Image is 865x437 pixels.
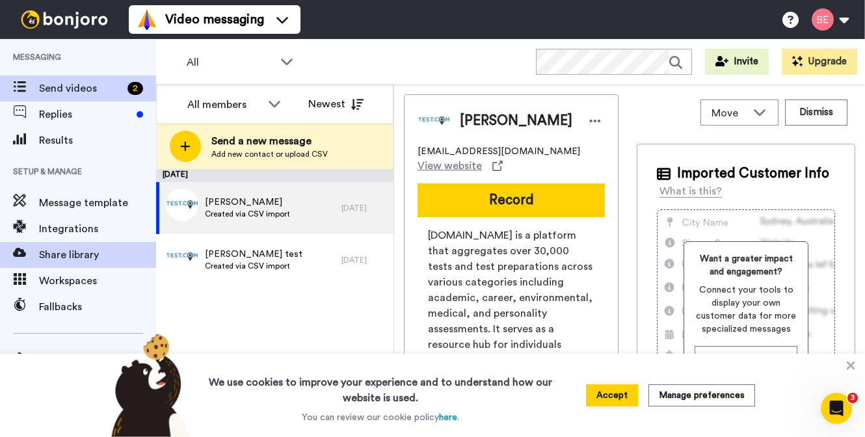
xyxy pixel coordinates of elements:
[712,105,747,121] span: Move
[39,299,156,315] span: Fallbacks
[39,195,156,211] span: Message template
[39,107,131,122] span: Replies
[695,346,797,374] button: Connect now
[785,99,847,126] button: Dismiss
[418,145,580,158] span: [EMAIL_ADDRESS][DOMAIN_NAME]
[418,105,450,137] img: Image of Gerry Test
[418,183,605,217] button: Record
[418,158,482,174] span: View website
[127,82,143,95] div: 2
[821,393,852,424] iframe: Intercom live chat
[39,247,156,263] span: Share library
[137,9,157,30] img: vm-color.svg
[165,10,264,29] span: Video messaging
[39,273,156,289] span: Workspaces
[187,55,274,70] span: All
[648,384,755,406] button: Manage preferences
[16,10,113,29] img: bj-logo-header-white.svg
[205,209,290,219] span: Created via CSV import
[205,248,302,261] span: [PERSON_NAME] test
[847,393,858,403] span: 3
[586,384,638,406] button: Accept
[341,255,387,265] div: [DATE]
[341,203,387,213] div: [DATE]
[439,413,457,422] a: here
[695,252,797,278] span: Want a greater impact and engagement?
[39,221,156,237] span: Integrations
[299,91,373,117] button: Newest
[166,241,198,273] img: c3ab5747-33ae-4641-9972-6153c3f87a6a.jpg
[695,284,797,336] span: Connect your tools to display your own customer data for more specialized messages
[39,352,156,367] span: Settings
[782,49,857,75] button: Upgrade
[211,149,328,159] span: Add new contact or upload CSV
[460,111,572,131] span: [PERSON_NAME]
[187,97,261,113] div: All members
[659,183,722,199] div: What is this?
[39,81,122,96] span: Send videos
[205,261,302,271] span: Created via CSV import
[302,411,459,424] p: You can review our cookie policy .
[196,367,565,406] h3: We use cookies to improve your experience and to understand how our website is used.
[205,196,290,209] span: [PERSON_NAME]
[418,158,503,174] a: View website
[39,133,156,148] span: Results
[211,133,328,149] span: Send a new message
[705,49,769,75] button: Invite
[100,333,196,437] img: bear-with-cookie.png
[428,228,594,415] span: [DOMAIN_NAME] is a platform that aggregates over 30,000 tests and test preparations across variou...
[677,164,829,183] span: Imported Customer Info
[166,189,198,221] img: 1872f109-c6ee-4d46-94bb-d3d02171c634.jpg
[156,169,393,182] div: [DATE]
